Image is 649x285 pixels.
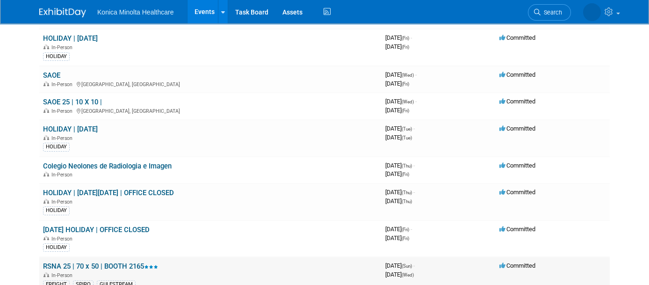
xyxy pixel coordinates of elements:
[43,81,49,86] img: In-Person Event
[499,34,535,41] span: Committed
[402,272,414,278] span: (Wed)
[51,272,75,278] span: In-Person
[385,170,409,177] span: [DATE]
[402,108,409,113] span: (Fri)
[43,52,70,61] div: HOLIDAY
[385,34,412,41] span: [DATE]
[385,197,412,205] span: [DATE]
[43,236,49,241] img: In-Person Event
[402,263,412,269] span: (Sun)
[402,99,414,104] span: (Wed)
[43,189,174,197] a: HOLIDAY | [DATE][DATE] | OFFICE CLOSED
[385,125,415,132] span: [DATE]
[51,172,75,178] span: In-Person
[43,108,49,113] img: In-Person Event
[43,243,70,252] div: HOLIDAY
[411,226,412,233] span: -
[499,125,535,132] span: Committed
[43,143,70,151] div: HOLIDAY
[51,44,75,51] span: In-Person
[43,125,98,133] a: HOLIDAY | [DATE]
[415,98,417,105] span: -
[402,163,412,168] span: (Thu)
[43,199,49,204] img: In-Person Event
[402,81,409,87] span: (Fri)
[402,135,412,140] span: (Tue)
[43,262,158,270] a: RSNA 25 | 70 x 50 | BOOTH 2165
[43,107,378,114] div: [GEOGRAPHIC_DATA], [GEOGRAPHIC_DATA]
[499,262,535,269] span: Committed
[385,80,409,87] span: [DATE]
[541,9,562,16] span: Search
[385,107,409,114] span: [DATE]
[385,226,412,233] span: [DATE]
[43,98,102,106] a: SAOE 25 | 10 X 10 |
[402,73,414,78] span: (Wed)
[43,71,60,80] a: SAOE
[51,199,75,205] span: In-Person
[43,34,98,43] a: HOLIDAY | [DATE]
[528,4,571,21] a: Search
[385,271,414,278] span: [DATE]
[413,262,415,269] span: -
[499,71,535,78] span: Committed
[413,189,415,196] span: -
[43,172,49,176] img: In-Person Event
[499,189,535,196] span: Committed
[385,43,409,50] span: [DATE]
[499,226,535,233] span: Committed
[402,36,409,41] span: (Fri)
[43,135,49,140] img: In-Person Event
[402,172,409,177] span: (Fri)
[413,162,415,169] span: -
[411,34,412,41] span: -
[402,126,412,132] span: (Tue)
[51,108,75,114] span: In-Person
[385,262,415,269] span: [DATE]
[499,98,535,105] span: Committed
[51,236,75,242] span: In-Person
[402,44,409,50] span: (Fri)
[43,226,150,234] a: [DATE] HOLIDAY | OFFICE CLOSED
[385,98,417,105] span: [DATE]
[43,80,378,88] div: [GEOGRAPHIC_DATA], [GEOGRAPHIC_DATA]
[43,44,49,49] img: In-Person Event
[385,234,409,241] span: [DATE]
[415,71,417,78] span: -
[413,125,415,132] span: -
[402,190,412,195] span: (Thu)
[385,71,417,78] span: [DATE]
[97,8,173,16] span: Konica Minolta Healthcare
[43,162,172,170] a: Colegio Neolones de Radiologia e Imagen
[583,3,601,21] img: Annette O'Mahoney
[385,134,412,141] span: [DATE]
[402,227,409,232] span: (Fri)
[402,199,412,204] span: (Thu)
[51,135,75,141] span: In-Person
[385,189,415,196] span: [DATE]
[51,81,75,88] span: In-Person
[499,162,535,169] span: Committed
[43,272,49,277] img: In-Person Event
[39,8,86,17] img: ExhibitDay
[43,206,70,215] div: HOLIDAY
[402,236,409,241] span: (Fri)
[385,162,415,169] span: [DATE]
